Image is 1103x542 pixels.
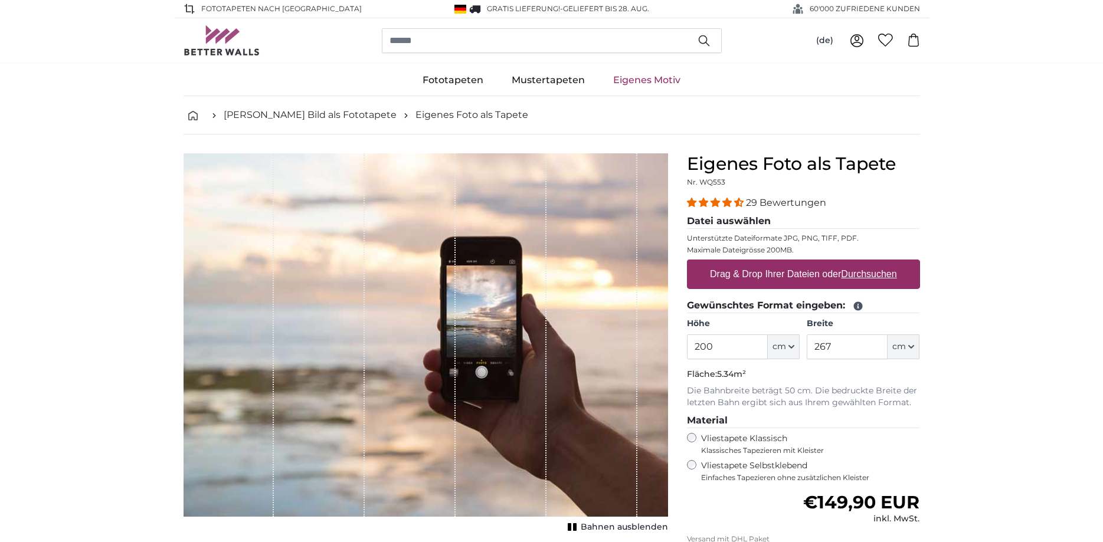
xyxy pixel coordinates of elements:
[687,234,920,243] p: Unterstützte Dateiformate JPG, PNG, TIFF, PDF.
[564,519,668,536] button: Bahnen ausblenden
[841,269,896,279] u: Durchsuchen
[560,4,649,13] span: -
[184,96,920,134] nav: breadcrumbs
[201,4,362,14] span: Fototapeten nach [GEOGRAPHIC_DATA]
[498,65,599,96] a: Mustertapeten
[701,473,920,482] span: Einfaches Tapezieren ohne zusätzlichen Kleister
[803,513,919,525] div: inkl. MwSt.
[487,4,560,13] span: GRATIS Lieferung!
[807,318,919,330] label: Breite
[773,341,786,353] span: cm
[687,178,725,186] span: Nr. WQ553
[687,298,920,313] legend: Gewünschtes Format eingeben:
[415,108,528,122] a: Eigenes Foto als Tapete
[408,65,498,96] a: Fototapeten
[768,334,800,359] button: cm
[687,385,920,409] p: Die Bahnbreite beträgt 50 cm. Die bedruckte Breite der letzten Bahn ergibt sich aus Ihrem gewählt...
[224,108,397,122] a: [PERSON_NAME] Bild als Fototapete
[687,153,920,175] h1: Eigenes Foto als Tapete
[687,245,920,255] p: Maximale Dateigrösse 200MB.
[807,30,843,51] button: (de)
[717,369,746,379] span: 5.34m²
[687,369,920,380] p: Fläche:
[705,262,902,286] label: Drag & Drop Ihrer Dateien oder
[701,433,910,455] label: Vliestapete Klassisch
[687,318,800,330] label: Höhe
[892,341,906,353] span: cm
[803,491,919,513] span: €149,90 EUR
[888,334,919,359] button: cm
[746,197,826,208] span: 29 Bewertungen
[563,4,649,13] span: Geliefert bis 28. Aug.
[184,25,260,55] img: Betterwalls
[687,413,920,428] legend: Material
[454,5,466,14] img: Deutschland
[687,197,746,208] span: 4.34 stars
[184,153,668,536] div: 1 of 1
[701,460,920,482] label: Vliestapete Selbstklebend
[701,446,910,455] span: Klassisches Tapezieren mit Kleister
[810,4,920,14] span: 60'000 ZUFRIEDENE KUNDEN
[581,521,668,533] span: Bahnen ausblenden
[687,214,920,229] legend: Datei auswählen
[599,65,695,96] a: Eigenes Motiv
